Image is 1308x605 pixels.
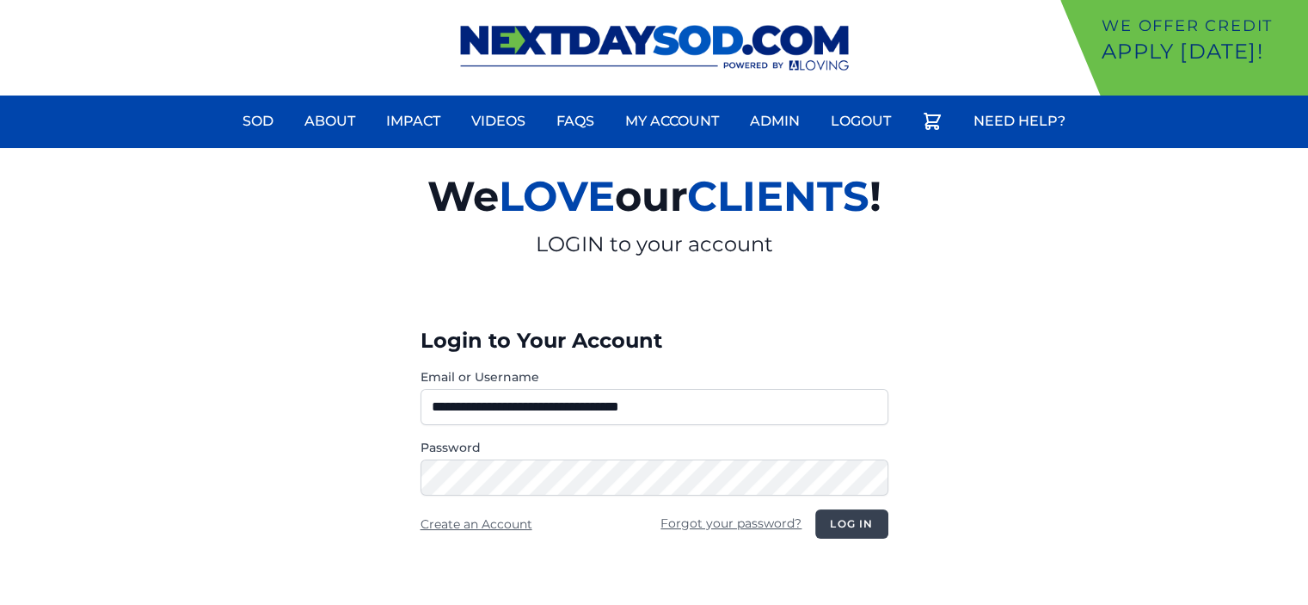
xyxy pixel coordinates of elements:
[376,101,451,142] a: Impact
[963,101,1076,142] a: Need Help?
[461,101,536,142] a: Videos
[660,515,801,531] a: Forgot your password?
[232,101,284,142] a: Sod
[228,162,1081,231] h2: We our !
[546,101,605,142] a: FAQs
[1102,14,1301,38] p: We offer Credit
[228,231,1081,258] p: LOGIN to your account
[740,101,810,142] a: Admin
[615,101,729,142] a: My Account
[421,516,532,532] a: Create an Account
[421,439,888,456] label: Password
[820,101,901,142] a: Logout
[687,171,869,221] span: CLIENTS
[815,509,887,539] button: Log in
[421,327,888,355] h3: Login to Your Account
[421,368,888,386] label: Email or Username
[1102,38,1301,65] p: Apply [DATE]!
[294,101,365,142] a: About
[499,171,615,221] span: LOVE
